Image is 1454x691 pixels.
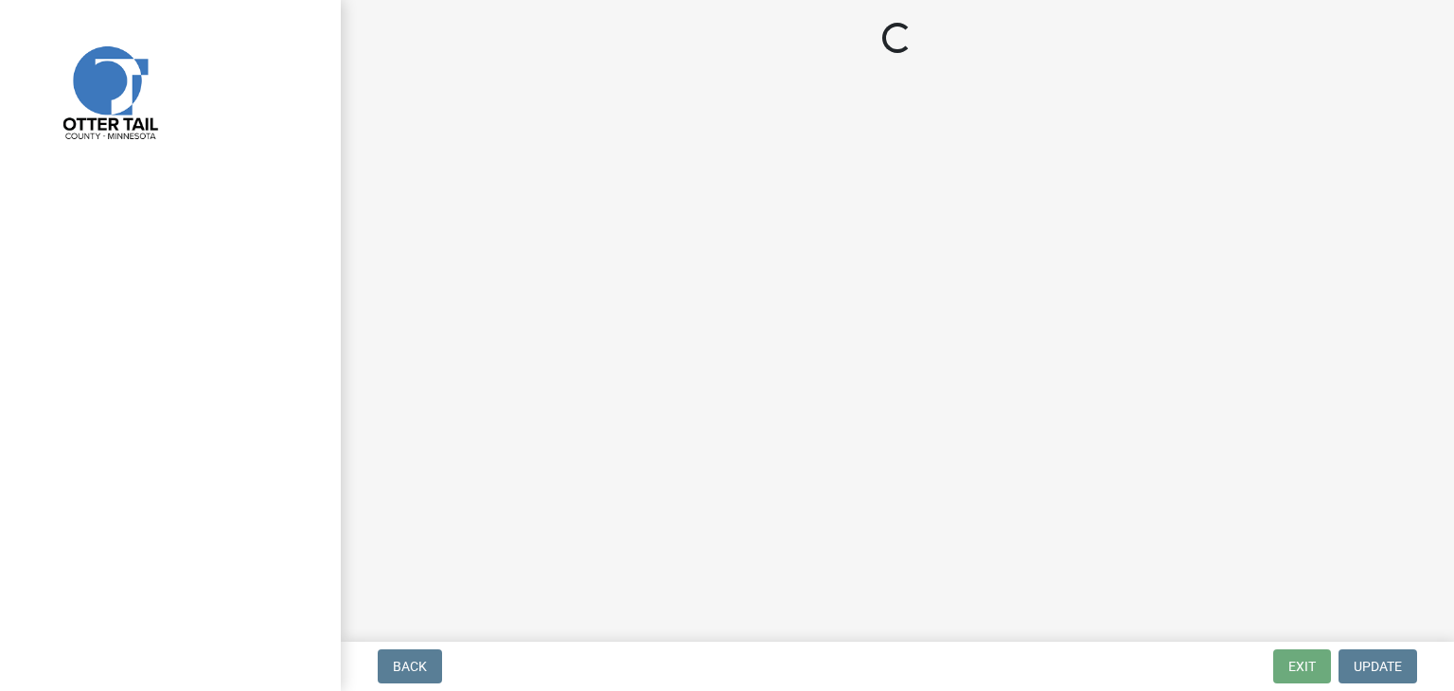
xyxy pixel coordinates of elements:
span: Update [1354,659,1402,674]
img: Otter Tail County, Minnesota [38,20,180,162]
button: Back [378,649,442,683]
span: Back [393,659,427,674]
button: Exit [1273,649,1331,683]
button: Update [1339,649,1417,683]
